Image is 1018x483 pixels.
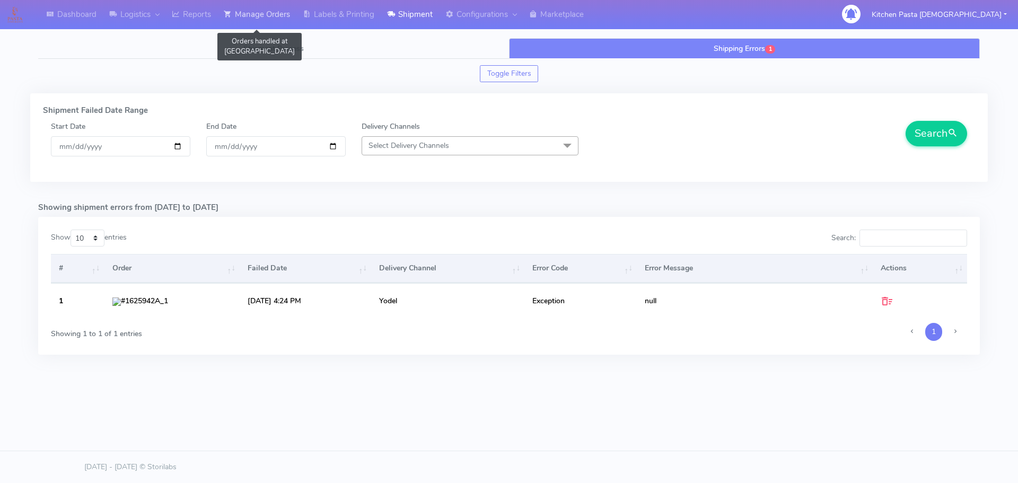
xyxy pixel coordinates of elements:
th: Failed Date: activate to sort column ascending [240,254,371,283]
th: Actions: activate to sort column ascending [873,254,967,283]
span: Shipment Process [243,43,304,54]
button: Kitchen Pasta [DEMOGRAPHIC_DATA] [864,4,1015,25]
button: Toggle Filters [480,65,539,82]
th: Delivery Channel: activate to sort column ascending [371,254,524,283]
label: Delivery Channels [362,121,420,132]
label: Start Date [51,121,85,132]
label: Show entries [51,230,127,247]
th: Error Message: activate to sort column ascending [637,254,873,283]
td: Exception [524,283,637,319]
th: Order: activate to sort column ascending [104,254,240,283]
td: [DATE] 4:24 PM [240,283,371,319]
th: 1 [51,283,104,319]
label: Search: [831,230,967,247]
ul: Tabs [38,38,980,59]
span: Select Delivery Channels [368,140,449,151]
div: Showing 1 to 1 of 1 entries [51,322,424,339]
input: Search: [859,230,967,247]
span: 1 [765,45,775,54]
td: Yodel [371,283,524,319]
label: End Date [206,121,236,132]
td: null [637,283,873,319]
select: Showentries [71,230,104,247]
img: 1.svg [112,297,121,306]
a: 1 [925,323,942,341]
th: Error Code: activate to sort column ascending [524,254,637,283]
h5: Shipment Failed Date Range [43,106,975,115]
h5: Showing shipment errors from [DATE] to [DATE] [38,203,980,212]
span: Shipping Errors [714,43,765,54]
th: #: activate to sort column ascending [51,254,104,283]
button: Search [906,121,967,146]
td: #1625942A_1 [104,283,240,319]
